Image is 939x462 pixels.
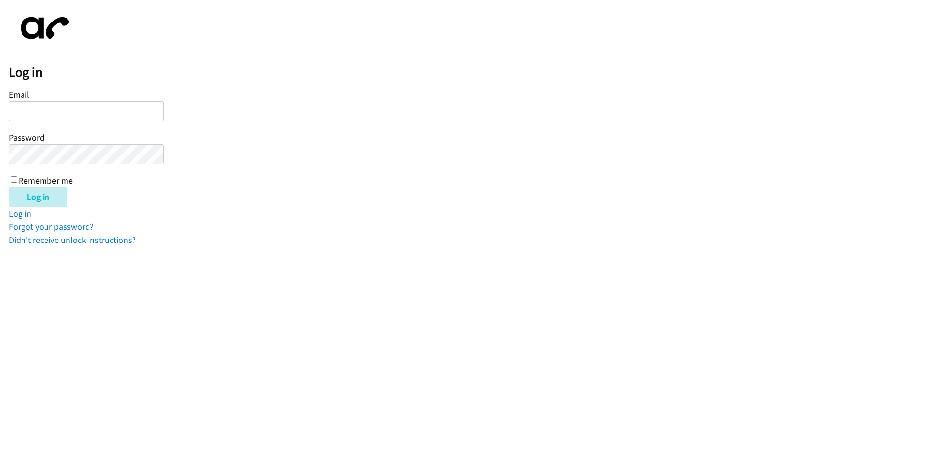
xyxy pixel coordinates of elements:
[9,234,136,245] a: Didn't receive unlock instructions?
[9,9,77,47] img: aphone-8a226864a2ddd6a5e75d1ebefc011f4aa8f32683c2d82f3fb0802fe031f96514.svg
[9,187,67,207] input: Log in
[9,208,31,219] a: Log in
[9,64,939,81] h2: Log in
[9,132,45,143] label: Password
[9,89,29,100] label: Email
[9,221,94,232] a: Forgot your password?
[19,175,73,186] label: Remember me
